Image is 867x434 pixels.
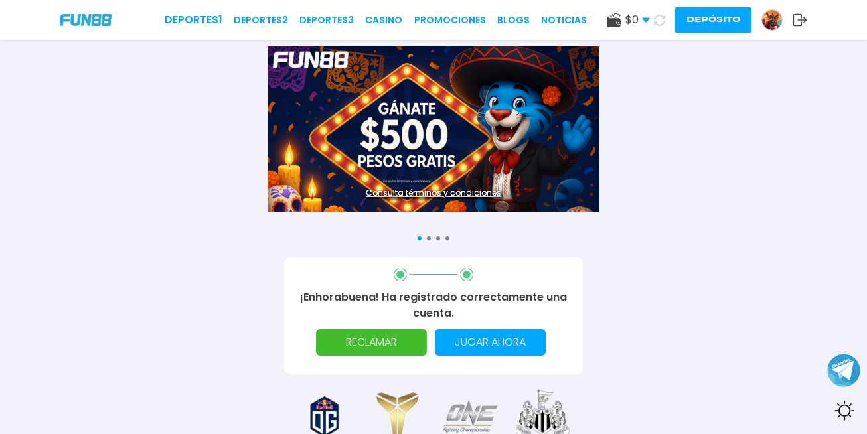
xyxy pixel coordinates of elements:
button: Jugar ahora [435,329,546,356]
a: Consulta términos y condiciones [268,187,599,199]
span: $ 0 [625,12,650,28]
img: Avatar [762,10,782,30]
img: Banner [268,46,599,212]
a: CASINO [365,13,402,27]
p: RECLAMAR [324,329,419,356]
p: ¡Enhorabuena! Ha registrado correctamente una cuenta. [300,289,567,321]
a: Deportes1 [165,12,222,28]
button: Depósito [675,7,751,33]
button: RECLAMAR [316,329,427,356]
a: Promociones [414,13,486,27]
a: Deportes2 [234,13,288,27]
a: BLOGS [497,13,530,27]
p: Jugar ahora [443,329,538,356]
div: Switch theme [827,394,860,427]
a: Deportes3 [299,13,354,27]
button: Join telegram channel [827,353,860,388]
a: Avatar [761,9,793,31]
img: Company Logo [60,14,112,25]
a: NOTICIAS [541,13,587,27]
